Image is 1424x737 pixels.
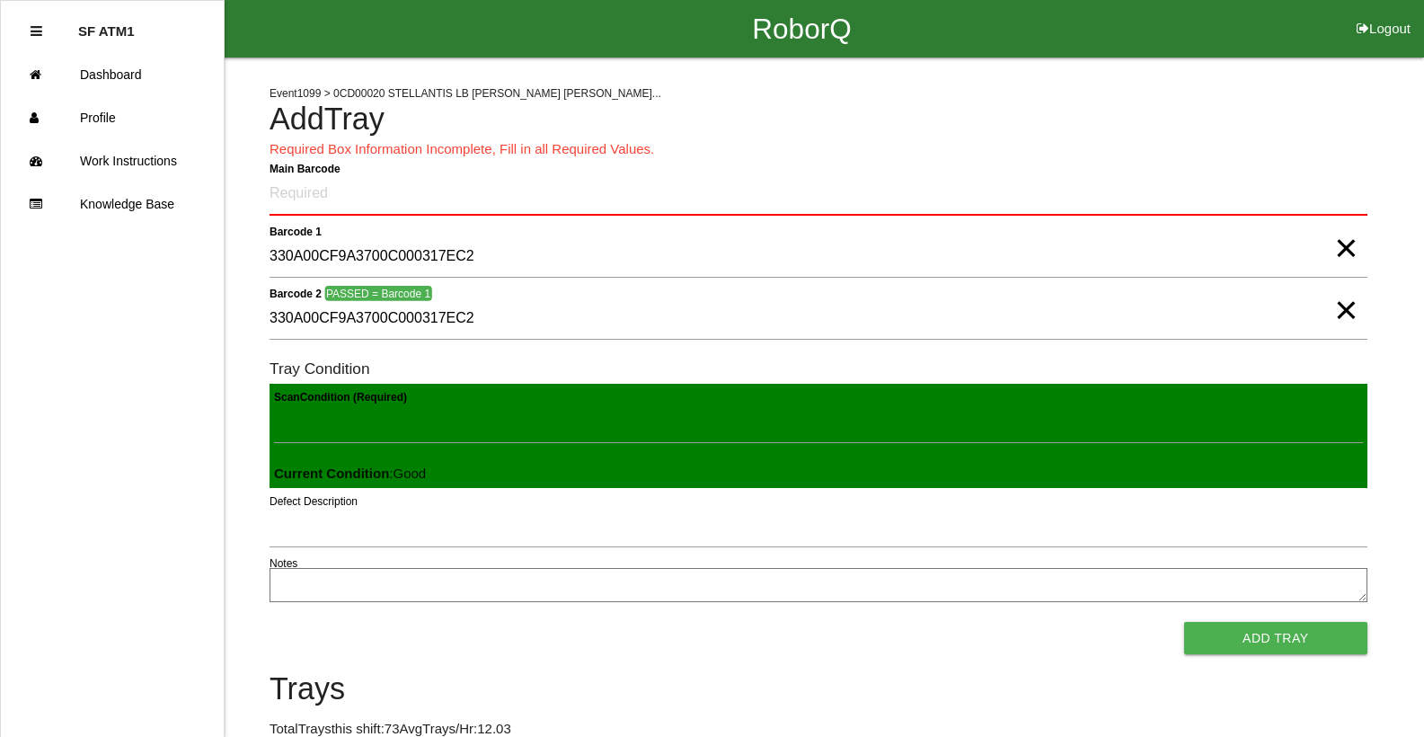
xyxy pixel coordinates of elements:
[274,466,426,481] span: : Good
[31,10,42,53] div: Close
[270,672,1367,706] h4: Trays
[270,493,358,510] label: Defect Description
[270,360,1367,377] h6: Tray Condition
[324,286,431,301] span: PASSED = Barcode 1
[1,53,224,96] a: Dashboard
[78,10,135,39] p: SF ATM1
[1334,212,1358,248] span: Clear Input
[1,96,224,139] a: Profile
[270,555,297,572] label: Notes
[1,139,224,182] a: Work Instructions
[270,87,661,100] span: Event 1099 > 0CD00020 STELLANTIS LB [PERSON_NAME] [PERSON_NAME]...
[1334,274,1358,310] span: Clear Input
[270,173,1367,216] input: Required
[274,466,389,481] b: Current Condition
[270,139,1367,160] p: Required Box Information Incomplete, Fill in all Required Values.
[270,162,341,174] b: Main Barcode
[270,102,1367,137] h4: Add Tray
[1184,622,1367,654] button: Add Tray
[1,182,224,226] a: Knowledge Base
[270,287,322,299] b: Barcode 2
[274,390,407,403] b: Scan Condition (Required)
[270,225,322,237] b: Barcode 1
